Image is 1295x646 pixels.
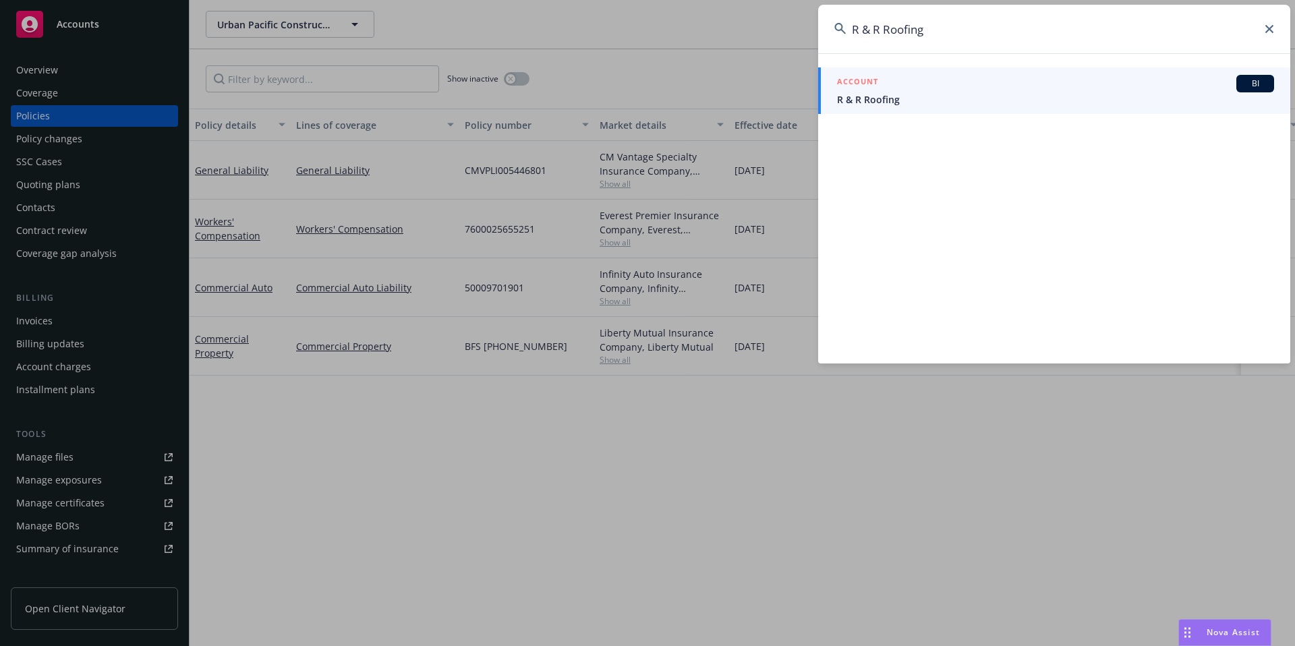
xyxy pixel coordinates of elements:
[1178,619,1271,646] button: Nova Assist
[818,67,1290,114] a: ACCOUNTBIR & R Roofing
[1179,620,1196,645] div: Drag to move
[837,75,878,91] h5: ACCOUNT
[1207,626,1260,638] span: Nova Assist
[1242,78,1269,90] span: BI
[818,5,1290,53] input: Search...
[837,92,1274,107] span: R & R Roofing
